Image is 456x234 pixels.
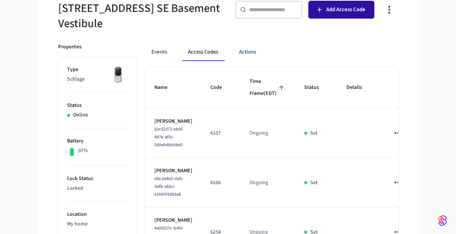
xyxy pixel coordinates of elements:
p: Lock Status [67,175,128,183]
span: Add Access Code [326,5,365,15]
p: Online [73,111,88,119]
p: Properties [58,43,82,51]
span: 82c62372-eb0f-497e-af5c-589a0dbb08d0 [154,126,184,148]
span: Code [210,82,232,93]
td: Ongoing [240,158,295,208]
p: Status [67,102,128,109]
img: Yale Assure Touchscreen Wifi Smart Lock, Satin Nickel, Front [109,66,128,84]
p: Battery [67,137,128,145]
button: Add Access Code [308,1,374,19]
td: Ongoing [240,109,295,158]
p: 4107 [210,129,232,137]
button: Actions [233,43,262,61]
button: Events [145,43,173,61]
p: 97% [78,147,88,155]
p: 8168 [210,179,232,187]
p: My home [67,220,128,228]
span: Time Frame(EDT) [249,76,286,99]
button: Access Codes [182,43,224,61]
p: Locked [67,185,128,192]
p: [PERSON_NAME] [154,167,192,175]
p: [PERSON_NAME] [154,217,192,224]
span: Name [154,82,177,93]
span: d8cde402-dafc-4afb-abb1-e166fd5083a8 [154,176,185,198]
div: ant example [145,43,398,61]
p: Set [310,179,318,187]
p: Schlage [67,76,128,83]
p: Type [67,66,128,74]
p: Set [310,129,318,137]
h5: [STREET_ADDRESS] SE Basement Vestibule [58,1,224,31]
span: Details [346,82,372,93]
p: [PERSON_NAME] [154,118,192,125]
img: SeamLogoGradient.69752ec5.svg [438,215,447,227]
span: Status [304,82,328,93]
p: Location [67,211,128,218]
